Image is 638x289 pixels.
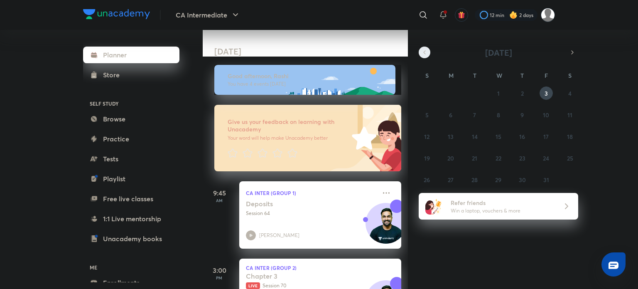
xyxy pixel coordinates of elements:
h6: ME [83,260,179,274]
img: avatar [458,11,465,19]
p: Session 64 [246,210,376,217]
button: October 25, 2025 [563,151,577,165]
abbr: Monday [449,72,454,79]
abbr: October 29, 2025 [495,176,501,184]
abbr: October 27, 2025 [448,176,454,184]
abbr: October 11, 2025 [567,111,572,119]
a: Free live classes [83,190,179,207]
h5: 3:00 [203,265,236,275]
p: CA Inter (Group 2) [246,265,395,270]
div: Store [103,70,125,80]
button: October 1, 2025 [492,86,505,100]
a: Unacademy books [83,230,179,247]
abbr: October 16, 2025 [519,133,525,141]
button: October 27, 2025 [444,173,457,186]
button: October 30, 2025 [515,173,529,186]
button: October 13, 2025 [444,130,457,143]
abbr: October 22, 2025 [496,154,501,162]
abbr: October 20, 2025 [447,154,454,162]
button: October 14, 2025 [468,130,481,143]
button: October 26, 2025 [420,173,434,186]
img: streak [509,11,518,19]
abbr: Sunday [425,72,429,79]
h6: Give us your feedback on learning with Unacademy [228,118,349,133]
button: October 29, 2025 [492,173,505,186]
abbr: October 19, 2025 [424,154,430,162]
abbr: Thursday [520,72,524,79]
h6: Refer friends [451,198,553,207]
abbr: October 10, 2025 [543,111,549,119]
a: Planner [83,47,179,63]
abbr: October 7, 2025 [473,111,476,119]
p: [PERSON_NAME] [259,232,299,239]
abbr: October 14, 2025 [472,133,478,141]
img: Avatar [366,207,406,247]
abbr: October 15, 2025 [496,133,501,141]
span: Live [246,282,260,289]
img: referral [425,198,442,215]
abbr: October 31, 2025 [543,176,549,184]
button: October 12, 2025 [420,130,434,143]
h5: Chapter 3 [246,272,349,280]
img: feedback_image [324,105,401,171]
p: Your word will help make Unacademy better [228,135,349,141]
button: October 7, 2025 [468,108,481,121]
abbr: October 9, 2025 [520,111,524,119]
abbr: October 13, 2025 [448,133,454,141]
button: [DATE] [430,47,567,58]
button: October 28, 2025 [468,173,481,186]
button: October 19, 2025 [420,151,434,165]
abbr: October 30, 2025 [519,176,526,184]
abbr: Wednesday [496,72,502,79]
img: Rashi Maheshwari [541,8,555,22]
a: Store [83,67,179,83]
abbr: October 25, 2025 [567,154,573,162]
abbr: October 17, 2025 [543,133,549,141]
p: Win a laptop, vouchers & more [451,207,553,215]
button: October 3, 2025 [540,86,553,100]
p: AM [203,198,236,203]
abbr: October 21, 2025 [472,154,477,162]
img: afternoon [214,65,395,95]
abbr: Saturday [568,72,572,79]
p: CA Inter (Group 1) [246,188,376,198]
abbr: October 1, 2025 [497,89,500,97]
button: October 16, 2025 [515,130,529,143]
h6: Good afternoon, Rashi [228,72,388,80]
button: October 31, 2025 [540,173,553,186]
button: October 18, 2025 [563,130,577,143]
button: October 8, 2025 [492,108,505,121]
a: 1:1 Live mentorship [83,210,179,227]
button: October 4, 2025 [563,86,577,100]
button: October 24, 2025 [540,151,553,165]
abbr: Tuesday [473,72,476,79]
abbr: October 8, 2025 [497,111,500,119]
a: Browse [83,111,179,127]
button: October 20, 2025 [444,151,457,165]
abbr: October 26, 2025 [424,176,430,184]
abbr: October 28, 2025 [471,176,478,184]
a: Practice [83,131,179,147]
button: avatar [455,8,468,22]
button: CA Intermediate [171,7,245,23]
p: PM [203,275,236,280]
button: October 23, 2025 [515,151,529,165]
a: Company Logo [83,9,150,21]
button: October 10, 2025 [540,108,553,121]
abbr: October 18, 2025 [567,133,573,141]
abbr: October 12, 2025 [424,133,429,141]
abbr: October 4, 2025 [568,89,572,97]
a: Tests [83,151,179,167]
abbr: October 2, 2025 [521,89,524,97]
img: Company Logo [83,9,150,19]
span: [DATE] [485,47,512,58]
h6: SELF STUDY [83,96,179,111]
abbr: October 23, 2025 [519,154,525,162]
button: October 2, 2025 [515,86,529,100]
abbr: October 24, 2025 [543,154,549,162]
button: October 9, 2025 [515,108,529,121]
a: Playlist [83,170,179,187]
button: October 15, 2025 [492,130,505,143]
button: October 11, 2025 [563,108,577,121]
h5: 9:45 [203,188,236,198]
